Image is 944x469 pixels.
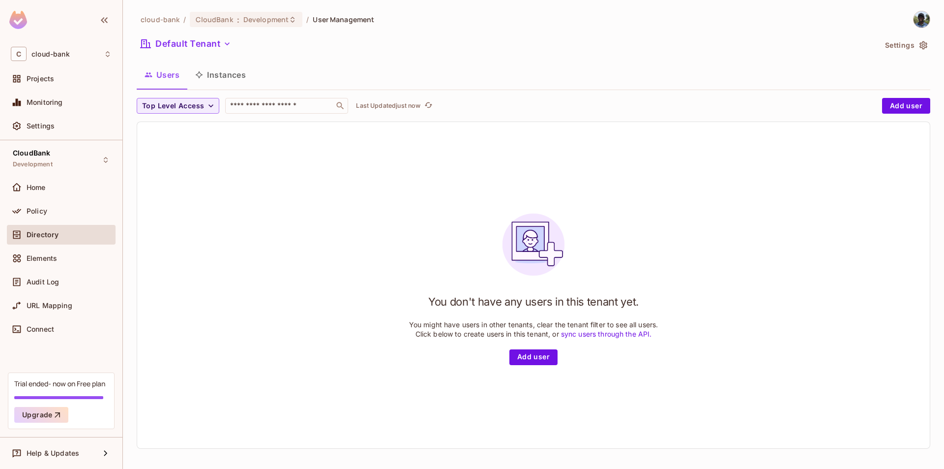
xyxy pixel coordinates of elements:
button: Add user [509,349,558,365]
span: Policy [27,207,47,215]
button: refresh [422,100,434,112]
span: Directory [27,231,59,239]
span: : [236,16,240,24]
span: Top Level Access [142,100,204,112]
span: User Management [313,15,374,24]
span: URL Mapping [27,302,72,310]
img: SReyMgAAAABJRU5ErkJggg== [9,11,27,29]
button: Instances [187,63,254,87]
span: Help & Updates [27,449,79,457]
li: / [306,15,309,24]
span: C [11,47,27,61]
span: Home [27,184,46,191]
span: Projects [27,75,54,83]
span: Development [13,160,53,168]
p: Last Updated just now [356,102,420,110]
button: Add user [882,98,930,114]
h1: You don't have any users in this tenant yet. [428,294,639,309]
img: Rajiv Mounguengue [914,11,930,28]
div: Trial ended- now on Free plan [14,379,105,388]
li: / [183,15,186,24]
span: Development [243,15,289,24]
span: Click to refresh data [420,100,434,112]
span: CloudBank [196,15,233,24]
button: Default Tenant [137,36,235,52]
button: Top Level Access [137,98,219,114]
a: sync users through the API. [561,330,652,338]
p: You might have users in other tenants, clear the tenant filter to see all users. Click below to c... [409,320,658,339]
span: Monitoring [27,98,63,106]
span: refresh [424,101,433,111]
span: CloudBank [13,149,50,157]
button: Upgrade [14,407,68,423]
span: the active workspace [141,15,179,24]
span: Workspace: cloud-bank [31,50,70,58]
span: Connect [27,325,54,333]
button: Users [137,63,187,87]
span: Settings [27,122,55,130]
span: Audit Log [27,278,59,286]
button: Settings [881,37,930,53]
span: Elements [27,254,57,262]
